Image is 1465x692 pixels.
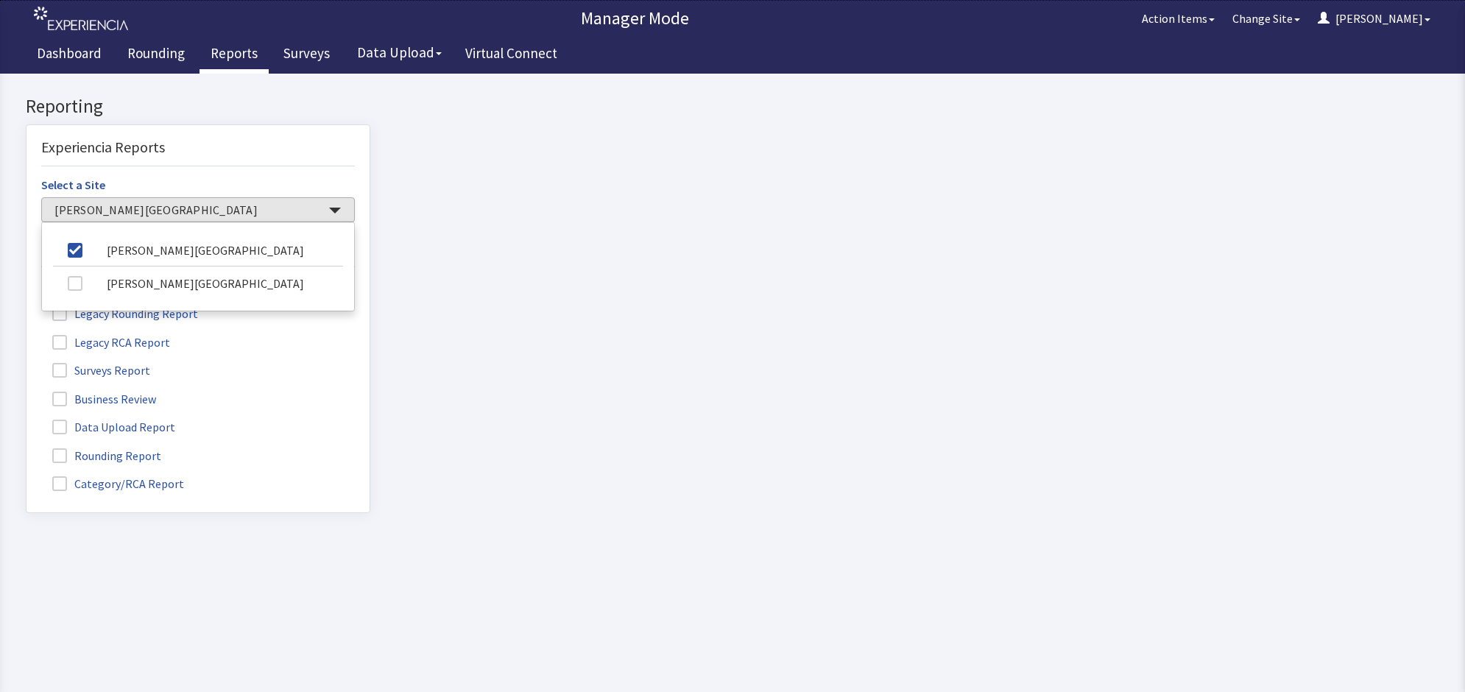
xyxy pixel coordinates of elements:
[272,37,341,74] a: Surveys
[53,193,343,226] a: [PERSON_NAME][GEOGRAPHIC_DATA]
[1133,4,1224,33] button: Action Items
[34,7,128,31] img: experiencia_logo.png
[1309,4,1439,33] button: [PERSON_NAME]
[54,128,327,145] span: [PERSON_NAME][GEOGRAPHIC_DATA]
[41,400,199,419] label: Category/RCA Report
[53,160,343,193] a: [PERSON_NAME][GEOGRAPHIC_DATA]
[200,37,269,74] a: Reports
[41,230,213,249] label: Legacy Rounding Report
[136,7,1133,30] p: Manager Mode
[41,315,171,334] label: Business Review
[348,39,451,66] button: Data Upload
[26,37,113,74] a: Dashboard
[1224,4,1309,33] button: Change Site
[41,102,105,120] label: Select a Site
[26,23,370,43] h2: Reporting
[116,37,196,74] a: Rounding
[41,124,355,149] button: [PERSON_NAME][GEOGRAPHIC_DATA]
[41,372,176,391] label: Rounding Report
[41,258,185,278] label: Legacy RCA Report
[41,63,355,93] div: Experiencia Reports
[41,286,165,306] label: Surveys Report
[454,37,568,74] a: Virtual Connect
[41,343,190,362] label: Data Upload Report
